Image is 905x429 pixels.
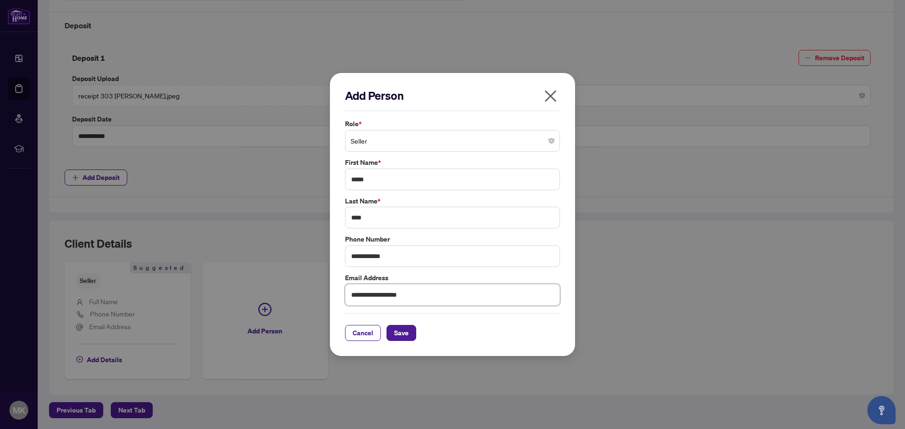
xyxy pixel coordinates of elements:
[387,325,416,341] button: Save
[345,325,381,341] button: Cancel
[353,325,373,340] span: Cancel
[345,234,560,244] label: Phone Number
[549,138,554,144] span: close-circle
[394,325,409,340] span: Save
[543,89,558,104] span: close
[345,88,560,103] h2: Add Person
[345,119,560,129] label: Role
[345,196,560,206] label: Last Name
[351,132,554,150] span: Seller
[345,157,560,168] label: First Name
[345,273,560,283] label: Email Address
[867,396,896,424] button: Open asap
